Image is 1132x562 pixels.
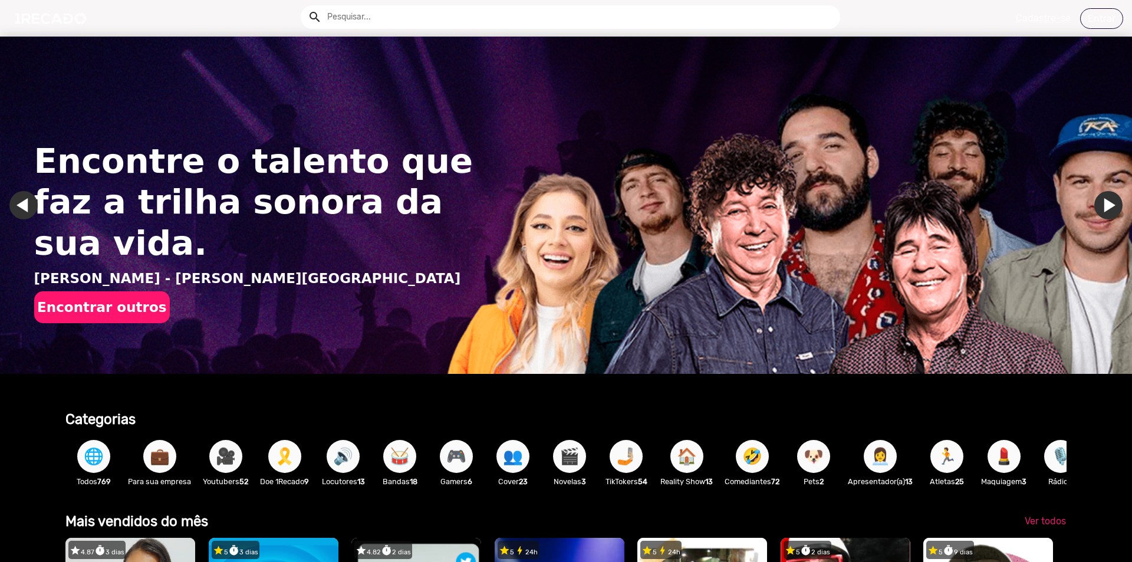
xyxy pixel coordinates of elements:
[930,440,963,473] button: 🏃
[239,477,248,486] b: 52
[34,141,487,263] h1: Encontre o talento que faz a trilha sonora da sua vida.
[410,477,417,486] b: 18
[304,477,309,486] b: 9
[553,440,586,473] button: 🎬
[440,440,473,473] button: 🎮
[390,440,410,473] span: 🥁
[304,6,324,27] button: Example home icon
[820,477,824,486] b: 2
[988,440,1021,473] button: 💄
[1025,515,1066,527] span: Ver todos
[327,440,360,473] button: 🔊
[1094,191,1123,219] a: Ir para o próximo slide
[308,10,322,24] mat-icon: Example home icon
[321,476,366,487] p: Locutores
[1080,8,1123,29] a: Entrar
[725,476,779,487] p: Comediantes
[65,411,136,428] b: Categorias
[864,440,897,473] button: 👩‍💼
[547,476,592,487] p: Novelas
[1016,12,1071,24] u: Cadastre-se
[610,440,643,473] button: 🤳🏼
[77,440,110,473] button: 🌐
[519,477,528,486] b: 23
[496,440,529,473] button: 👥
[905,477,913,486] b: 13
[736,440,769,473] button: 🤣
[994,440,1014,473] span: 💄
[318,5,840,29] input: Pesquisar...
[503,440,523,473] span: 👥
[771,477,779,486] b: 72
[1044,440,1077,473] button: 🎙️
[870,440,890,473] span: 👩‍💼
[742,440,762,473] span: 🤣
[677,440,697,473] span: 🏠
[560,440,580,473] span: 🎬
[434,476,479,487] p: Gamers
[491,476,535,487] p: Cover
[1051,440,1071,473] span: 🎙️
[791,476,836,487] p: Pets
[660,476,713,487] p: Reality Show
[604,476,649,487] p: TikTokers
[333,440,353,473] span: 🔊
[71,476,116,487] p: Todos
[804,440,824,473] span: 🐶
[383,440,416,473] button: 🥁
[446,440,466,473] span: 🎮
[209,440,242,473] button: 🎥
[848,476,913,487] p: Apresentador(a)
[705,477,713,486] b: 13
[143,440,176,473] button: 💼
[97,477,111,486] b: 769
[357,477,365,486] b: 13
[9,191,38,219] a: Ir para o último slide
[638,477,647,486] b: 54
[924,476,969,487] p: Atletas
[260,476,309,487] p: Doe 1Recado
[128,476,191,487] p: Para sua empresa
[216,440,236,473] span: 🎥
[670,440,703,473] button: 🏠
[275,440,295,473] span: 🎗️
[937,440,957,473] span: 🏃
[377,476,422,487] p: Bandas
[34,291,170,323] button: Encontrar outros
[65,513,208,530] b: Mais vendidos do mês
[468,477,472,486] b: 6
[616,440,636,473] span: 🤳🏼
[981,476,1026,487] p: Maquiagem
[1022,477,1026,486] b: 3
[34,268,487,289] p: [PERSON_NAME] - [PERSON_NAME][GEOGRAPHIC_DATA]
[797,440,830,473] button: 🐶
[268,440,301,473] button: 🎗️
[1038,476,1083,487] p: Rádio
[203,476,248,487] p: Youtubers
[84,440,104,473] span: 🌐
[955,477,964,486] b: 25
[150,440,170,473] span: 💼
[581,477,586,486] b: 3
